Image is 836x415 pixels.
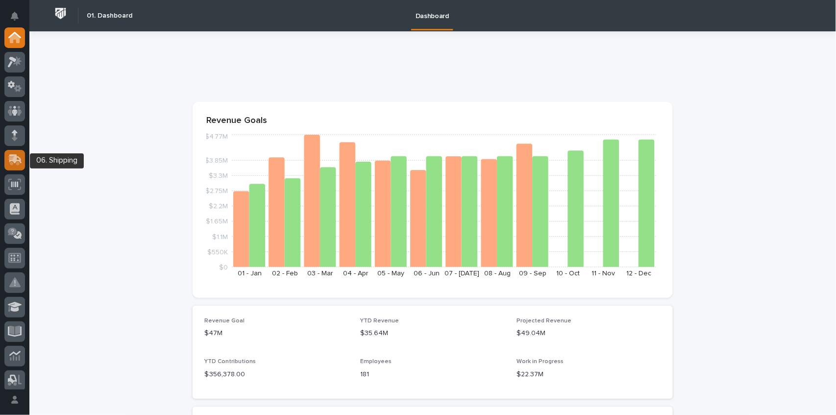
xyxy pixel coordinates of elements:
tspan: $2.75M [205,188,228,195]
tspan: $0 [219,264,228,271]
img: Workspace Logo [51,4,70,23]
p: $ 356,378.00 [204,369,349,380]
text: 07 - [DATE] [444,270,479,277]
span: Revenue Goal [204,318,245,324]
p: $49.04M [516,328,661,339]
text: 08 - Aug [484,270,511,277]
tspan: $4.77M [205,133,228,140]
text: 01 - Jan [238,270,262,277]
p: $22.37M [516,369,661,380]
p: Revenue Goals [206,116,659,126]
tspan: $3.85M [205,157,228,164]
text: 09 - Sep [519,270,546,277]
text: 12 - Dec [626,270,651,277]
p: $47M [204,328,349,339]
p: 181 [361,369,505,380]
text: 11 - Nov [592,270,615,277]
tspan: $3.3M [209,172,228,179]
text: 05 - May [378,270,405,277]
button: Notifications [4,6,25,26]
span: Projected Revenue [516,318,571,324]
span: Employees [361,359,392,365]
text: 04 - Apr [343,270,369,277]
text: 10 - Oct [556,270,580,277]
p: $35.64M [361,328,505,339]
text: 02 - Feb [272,270,298,277]
span: Work in Progress [516,359,564,365]
div: Notifications [12,12,25,27]
tspan: $1.1M [212,233,228,240]
tspan: $1.65M [206,218,228,225]
h2: 01. Dashboard [87,12,132,20]
text: 06 - Jun [414,270,440,277]
span: YTD Revenue [361,318,399,324]
tspan: $2.2M [209,203,228,210]
text: 03 - Mar [307,270,333,277]
tspan: $550K [207,248,228,255]
span: YTD Contributions [204,359,256,365]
